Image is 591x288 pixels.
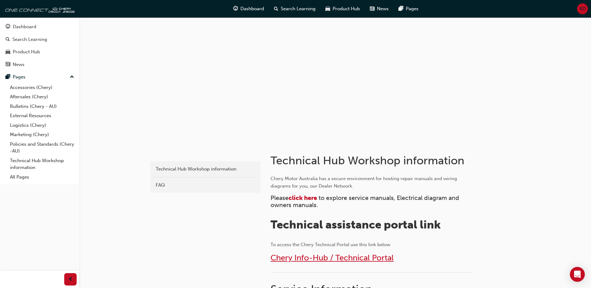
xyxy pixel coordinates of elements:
[13,48,40,55] div: Product Hub
[269,2,320,15] a: search-iconSearch Learning
[7,83,77,92] a: Accessories (Chery)
[577,3,588,14] button: KD
[580,5,586,12] span: KD
[6,24,10,30] span: guage-icon
[2,21,77,33] a: Dashboard
[13,61,25,68] div: News
[2,34,77,45] a: Search Learning
[68,276,73,283] span: prev-icon
[7,102,77,111] a: Bulletins (Chery - AU)
[13,23,36,30] div: Dashboard
[271,154,474,167] h1: Technical Hub Workshop information
[7,172,77,182] a: All Pages
[6,74,10,80] span: pages-icon
[2,71,77,83] button: Pages
[2,20,77,71] button: DashboardSearch LearningProduct HubNews
[153,180,258,191] a: FAQ
[377,5,389,12] span: News
[70,73,74,81] span: up-icon
[289,194,317,202] a: click here
[370,5,374,13] span: news-icon
[228,2,269,15] a: guage-iconDashboard
[274,5,278,13] span: search-icon
[7,92,77,102] a: Aftersales (Chery)
[320,2,365,15] a: car-iconProduct Hub
[240,5,264,12] span: Dashboard
[7,130,77,140] a: Marketing (Chery)
[3,2,74,15] img: oneconnect
[13,73,25,81] div: Pages
[271,218,441,231] span: Technical assistance portal link
[271,253,394,263] a: Chery Info-Hub / Technical Portal
[7,121,77,130] a: Logistics (Chery)
[271,242,390,247] span: To access the Chery Technical Portal use this link below
[406,5,419,12] span: Pages
[570,267,585,282] div: Open Intercom Messenger
[271,176,458,189] span: Chery Motor Australia has a secure environment for hosting repair manuals and wiring diagrams for...
[281,5,316,12] span: Search Learning
[271,194,461,209] span: to explore service manuals, Electrical diagram and owners manuals.
[2,59,77,70] a: News
[365,2,394,15] a: news-iconNews
[2,46,77,58] a: Product Hub
[233,5,238,13] span: guage-icon
[325,5,330,13] span: car-icon
[7,111,77,121] a: External Resources
[271,194,289,202] span: Please
[6,49,10,55] span: car-icon
[394,2,423,15] a: pages-iconPages
[7,140,77,156] a: Policies and Standards (Chery -AU)
[156,166,255,173] div: Technical Hub Workshop information
[6,62,10,68] span: news-icon
[156,182,255,189] div: FAQ
[153,164,258,175] a: Technical Hub Workshop information
[12,36,47,43] div: Search Learning
[399,5,403,13] span: pages-icon
[333,5,360,12] span: Product Hub
[6,37,10,42] span: search-icon
[7,156,77,172] a: Technical Hub Workshop information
